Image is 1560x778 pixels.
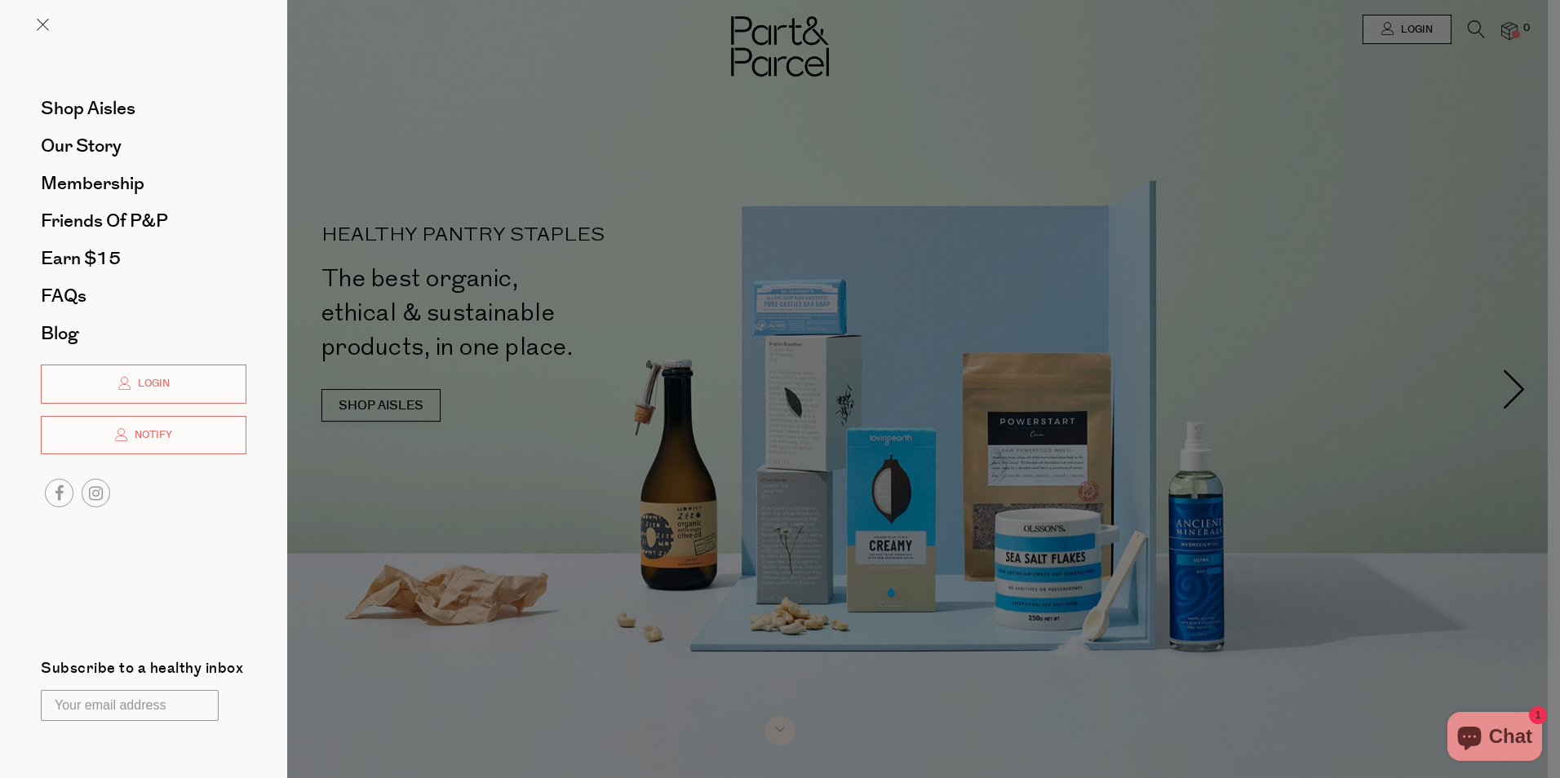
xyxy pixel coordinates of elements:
input: Your email address [41,690,219,721]
span: Earn $15 [41,245,121,272]
a: Blog [41,325,246,343]
span: Notify [131,428,172,442]
inbox-online-store-chat: Shopify online store chat [1443,712,1547,765]
span: Login [134,377,170,391]
span: Blog [41,320,78,347]
a: Membership [41,175,246,192]
span: Our Story [41,133,122,159]
span: Membership [41,170,144,197]
span: Friends of P&P [41,208,168,234]
a: Notify [41,416,246,455]
a: Earn $15 [41,250,246,267]
a: Login [41,365,246,404]
a: FAQs [41,287,246,305]
a: Shop Aisles [41,99,246,117]
label: Subscribe to a healthy inbox [41,661,243,682]
span: Shop Aisles [41,95,135,122]
a: Our Story [41,137,246,155]
span: FAQs [41,283,86,309]
a: Friends of P&P [41,212,246,230]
